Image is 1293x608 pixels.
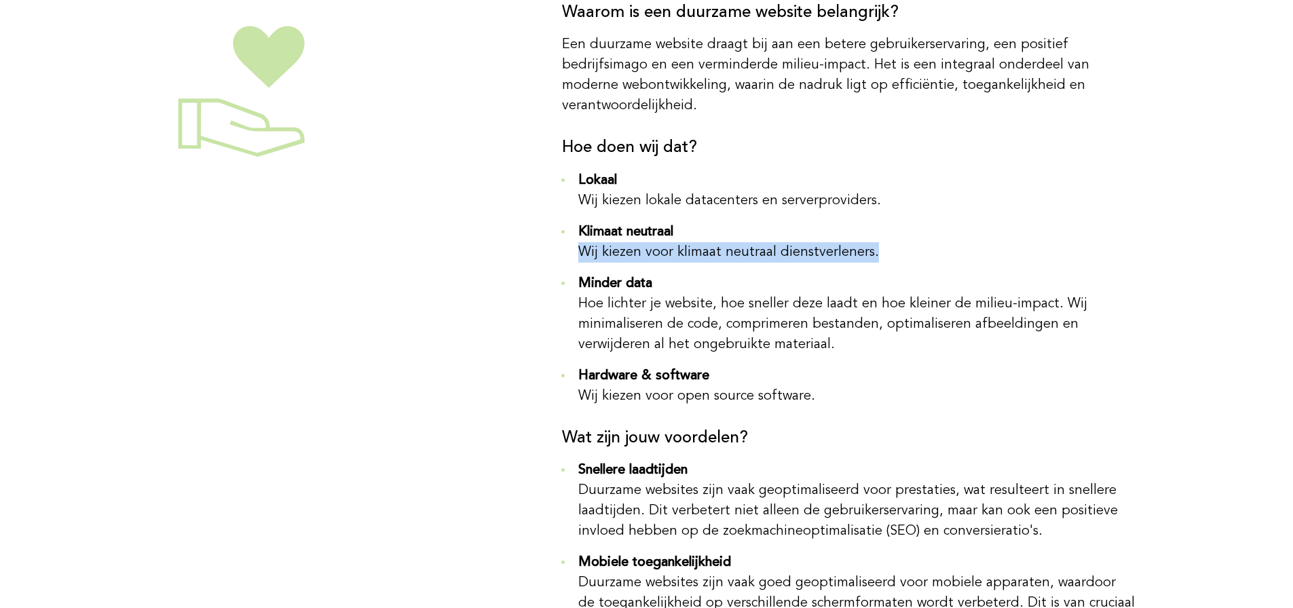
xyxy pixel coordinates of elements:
[573,170,1136,211] li: Wij kiezen lokale datacenters en serverproviders.
[573,222,1136,263] li: Wij kiezen voor klimaat neutraal dienstverleners.
[578,277,652,290] b: Minder data
[578,556,731,569] b: Mobiele toegankelijkheid
[578,369,709,383] b: Hardware & software
[562,35,1136,116] p: Een duurzame website draagt bij aan een betere gebruikerservaring, een positief bedrijfsimago en ...
[578,174,617,187] b: Lokaal
[578,225,673,239] b: Klimaat neutraal
[562,138,1136,159] h4: Hoe doen wij dat?
[578,463,688,477] b: Snellere laadtijden
[562,428,1136,449] h4: Wat zijn jouw voordelen?
[573,366,1136,406] li: Wij kiezen voor open source software.
[573,460,1136,541] li: Duurzame websites zijn vaak geoptimaliseerd voor prestaties, wat resulteert in snellere laadtijde...
[573,273,1136,355] li: Hoe lichter je website, hoe sneller deze laadt en hoe kleiner de milieu-impact. Wij minimaliseren...
[562,3,1136,24] h4: Waarom is een duurzame website belangrijk?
